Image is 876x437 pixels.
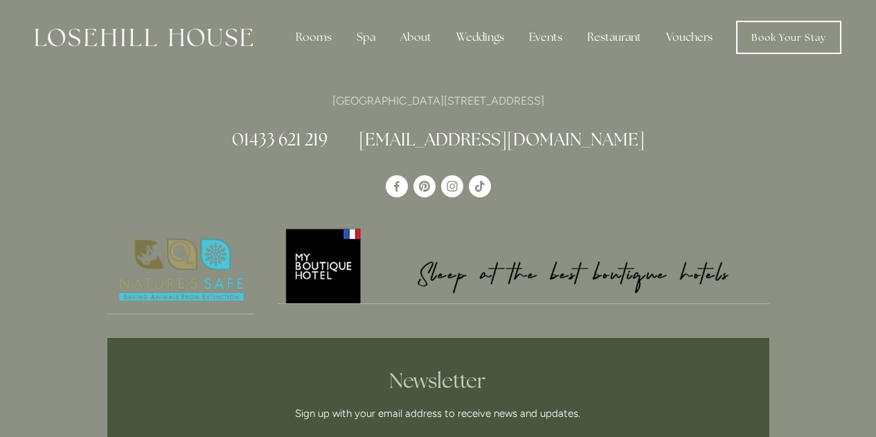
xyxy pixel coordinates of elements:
[346,24,386,51] div: Spa
[35,28,253,46] img: Losehill House
[413,175,436,197] a: Pinterest
[107,91,769,110] p: [GEOGRAPHIC_DATA][STREET_ADDRESS]
[285,24,343,51] div: Rooms
[278,226,769,303] img: My Boutique Hotel - Logo
[441,175,463,197] a: Instagram
[183,405,694,422] p: Sign up with your email address to receive news and updates.
[389,24,443,51] div: About
[359,128,645,150] a: [EMAIL_ADDRESS][DOMAIN_NAME]
[445,24,515,51] div: Weddings
[518,24,573,51] div: Events
[736,21,841,54] a: Book Your Stay
[183,368,694,393] h2: Newsletter
[278,226,769,304] a: My Boutique Hotel - Logo
[107,226,256,314] a: Nature's Safe - Logo
[655,24,724,51] a: Vouchers
[232,128,328,150] a: 01433 621 219
[469,175,491,197] a: TikTok
[386,175,408,197] a: Losehill House Hotel & Spa
[107,226,256,314] img: Nature's Safe - Logo
[576,24,652,51] div: Restaurant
